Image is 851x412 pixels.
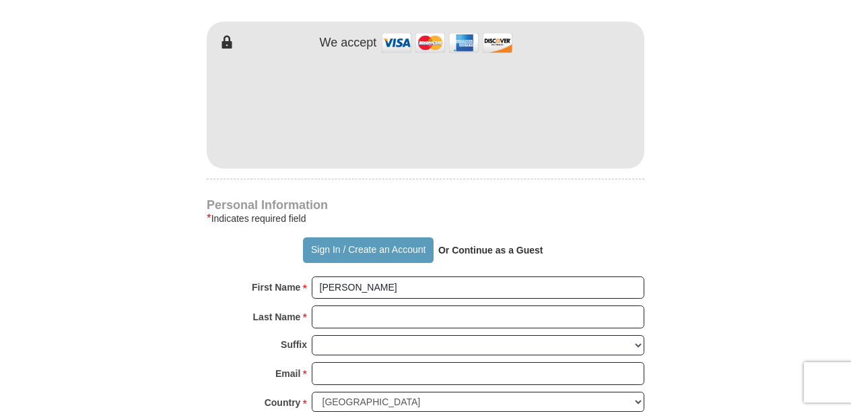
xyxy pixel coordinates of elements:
strong: Email [275,364,300,383]
strong: Or Continue as a Guest [438,245,543,256]
div: Indicates required field [207,210,644,227]
strong: Suffix [281,335,307,354]
img: credit cards accepted [380,28,514,57]
strong: Country [265,393,301,412]
h4: Personal Information [207,200,644,210]
button: Sign In / Create an Account [303,237,433,263]
strong: Last Name [253,307,301,326]
h4: We accept [320,36,377,51]
strong: First Name [252,278,300,297]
